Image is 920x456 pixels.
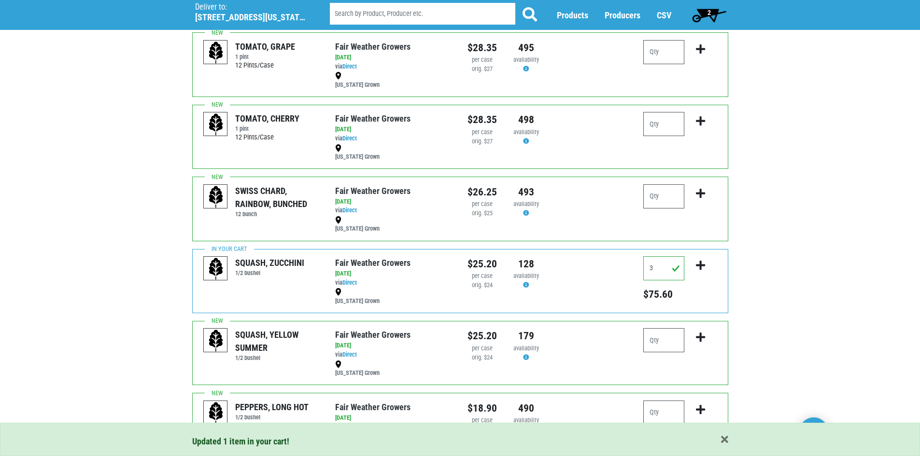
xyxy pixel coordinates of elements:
[335,278,453,288] div: via
[467,272,497,281] div: per case
[204,329,228,353] img: placeholder-variety-43d6402dacf2d531de610a020419775a.svg
[467,55,497,65] div: per case
[513,56,539,63] span: availability
[335,414,453,423] div: [DATE]
[557,10,588,20] a: Products
[643,184,684,208] input: Qty
[342,351,357,358] a: Direct
[335,359,453,378] div: [US_STATE] Grown
[235,269,304,276] h6: 1/2 bushel
[335,206,453,215] div: via
[335,258,410,268] a: Fair Weather Growers
[335,288,453,306] div: [US_STATE] Grown
[335,62,453,71] div: via
[342,207,357,214] a: Direct
[204,112,228,137] img: placeholder-variety-43d6402dacf2d531de610a020419775a.svg
[335,215,453,234] div: [US_STATE] Grown
[335,288,341,296] img: map_marker-0e94453035b3232a4d21701695807de9.png
[467,184,497,200] div: $26.25
[467,112,497,127] div: $28.35
[195,2,305,12] p: Deliver to:
[513,272,539,279] span: availability
[467,416,497,425] div: per case
[511,401,541,416] div: 490
[511,272,541,290] div: Availability may be subject to change.
[605,10,640,20] a: Producers
[335,41,410,52] a: Fair Weather Growers
[467,200,497,209] div: per case
[643,328,684,352] input: Qty
[235,414,309,421] h6: 1/2 bushel
[467,128,497,137] div: per case
[335,216,341,224] img: map_marker-0e94453035b3232a4d21701695807de9.png
[643,401,684,425] input: Qty
[335,341,453,350] div: [DATE]
[235,40,295,53] div: TOMATO, GRAPE
[335,402,410,412] a: Fair Weather Growers
[467,281,497,290] div: orig. $24
[335,350,453,359] div: via
[195,12,305,23] h5: [STREET_ADDRESS][US_STATE]
[335,113,410,124] a: Fair Weather Growers
[708,9,711,16] span: 2
[204,401,228,425] img: placeholder-variety-43d6402dacf2d531de610a020419775a.svg
[467,40,497,55] div: $28.35
[335,71,453,90] div: [US_STATE] Grown
[335,330,410,340] a: Fair Weather Growers
[235,112,299,125] div: TOMATO, CHERRY
[513,345,539,352] span: availability
[513,416,539,424] span: availability
[235,133,274,141] span: 12 Pints/Case
[335,197,453,207] div: [DATE]
[511,256,541,272] div: 128
[235,53,295,60] h6: 1 pint
[335,72,341,80] img: map_marker-0e94453035b3232a4d21701695807de9.png
[330,3,515,25] input: Search by Product, Producer etc.
[335,53,453,62] div: [DATE]
[511,112,541,127] div: 498
[342,135,357,142] a: Direct
[335,134,453,143] div: via
[235,401,309,414] div: PEPPERS, LONG HOT
[467,65,497,74] div: orig. $27
[342,279,357,286] a: Direct
[467,401,497,416] div: $18.90
[204,257,228,281] img: placeholder-variety-43d6402dacf2d531de610a020419775a.svg
[511,40,541,55] div: 495
[204,185,228,209] img: placeholder-variety-43d6402dacf2d531de610a020419775a.svg
[467,256,497,272] div: $25.20
[467,137,497,146] div: orig. $27
[335,360,341,368] img: map_marker-0e94453035b3232a4d21701695807de9.png
[467,209,497,218] div: orig. $25
[335,186,410,196] a: Fair Weather Growers
[511,328,541,344] div: 179
[204,41,228,65] img: placeholder-variety-43d6402dacf2d531de610a020419775a.svg
[513,128,539,136] span: availability
[235,328,321,354] div: SQUASH, YELLOW SUMMER
[235,210,321,218] h6: 12 bunch
[643,288,684,301] h5: Total price
[688,5,731,25] a: 2
[235,184,321,210] div: SWISS CHARD, RAINBOW, BUNCHED
[467,344,497,353] div: per case
[467,353,497,362] div: orig. $24
[513,200,539,207] span: availability
[335,269,453,278] div: [DATE]
[643,256,684,280] input: Qty
[342,63,357,70] a: Direct
[511,184,541,200] div: 493
[643,40,684,64] input: Qty
[235,256,304,269] div: SQUASH, ZUCCHINI
[335,143,453,162] div: [US_STATE] Grown
[335,144,341,152] img: map_marker-0e94453035b3232a4d21701695807de9.png
[235,125,299,132] h6: 1 pint
[235,354,321,361] h6: 1/2 bushel
[657,10,671,20] a: CSV
[335,125,453,134] div: [DATE]
[235,61,274,69] span: 12 Pints/Case
[643,112,684,136] input: Qty
[192,435,728,448] div: Updated 1 item in your cart!
[467,328,497,344] div: $25.20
